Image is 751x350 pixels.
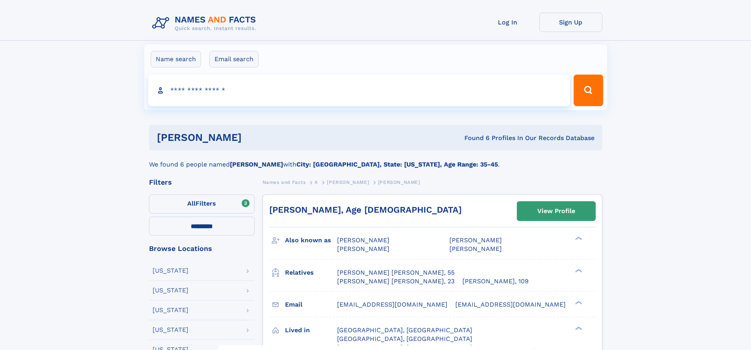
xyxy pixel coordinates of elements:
a: Log In [476,13,539,32]
span: All [187,200,196,207]
div: [US_STATE] [153,287,188,294]
div: [US_STATE] [153,268,188,274]
div: ❯ [573,300,583,305]
span: [GEOGRAPHIC_DATA], [GEOGRAPHIC_DATA] [337,326,472,334]
a: Sign Up [539,13,602,32]
div: Browse Locations [149,245,255,252]
a: [PERSON_NAME] [PERSON_NAME], 23 [337,277,455,286]
span: [PERSON_NAME] [449,236,502,244]
h3: Relatives [285,266,337,279]
span: [PERSON_NAME] [327,180,369,185]
a: [PERSON_NAME] [327,177,369,187]
a: [PERSON_NAME], 109 [462,277,529,286]
h3: Email [285,298,337,311]
label: Email search [209,51,259,67]
a: K [315,177,318,187]
div: [US_STATE] [153,327,188,333]
span: K [315,180,318,185]
input: search input [148,75,570,106]
h1: [PERSON_NAME] [157,133,353,142]
span: [EMAIL_ADDRESS][DOMAIN_NAME] [455,301,566,308]
div: ❯ [573,268,583,273]
div: Filters [149,179,255,186]
span: [PERSON_NAME] [378,180,420,185]
button: Search Button [574,75,603,106]
label: Filters [149,195,255,213]
a: [PERSON_NAME] [PERSON_NAME], 55 [337,268,455,277]
a: Names and Facts [263,177,306,187]
span: [GEOGRAPHIC_DATA], [GEOGRAPHIC_DATA] [337,335,472,343]
span: [PERSON_NAME] [449,245,502,253]
div: ❯ [573,236,583,241]
div: Found 6 Profiles In Our Records Database [353,134,594,142]
h3: Lived in [285,324,337,337]
img: Logo Names and Facts [149,13,263,34]
b: City: [GEOGRAPHIC_DATA], State: [US_STATE], Age Range: 35-45 [296,161,498,168]
div: View Profile [537,202,575,220]
span: [EMAIL_ADDRESS][DOMAIN_NAME] [337,301,447,308]
a: [PERSON_NAME], Age [DEMOGRAPHIC_DATA] [269,205,462,215]
div: We found 6 people named with . [149,150,602,169]
label: Name search [151,51,201,67]
h3: Also known as [285,234,337,247]
div: [US_STATE] [153,307,188,313]
span: [PERSON_NAME] [337,245,389,253]
div: ❯ [573,326,583,331]
a: View Profile [517,202,595,221]
span: [PERSON_NAME] [337,236,389,244]
b: [PERSON_NAME] [230,161,283,168]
